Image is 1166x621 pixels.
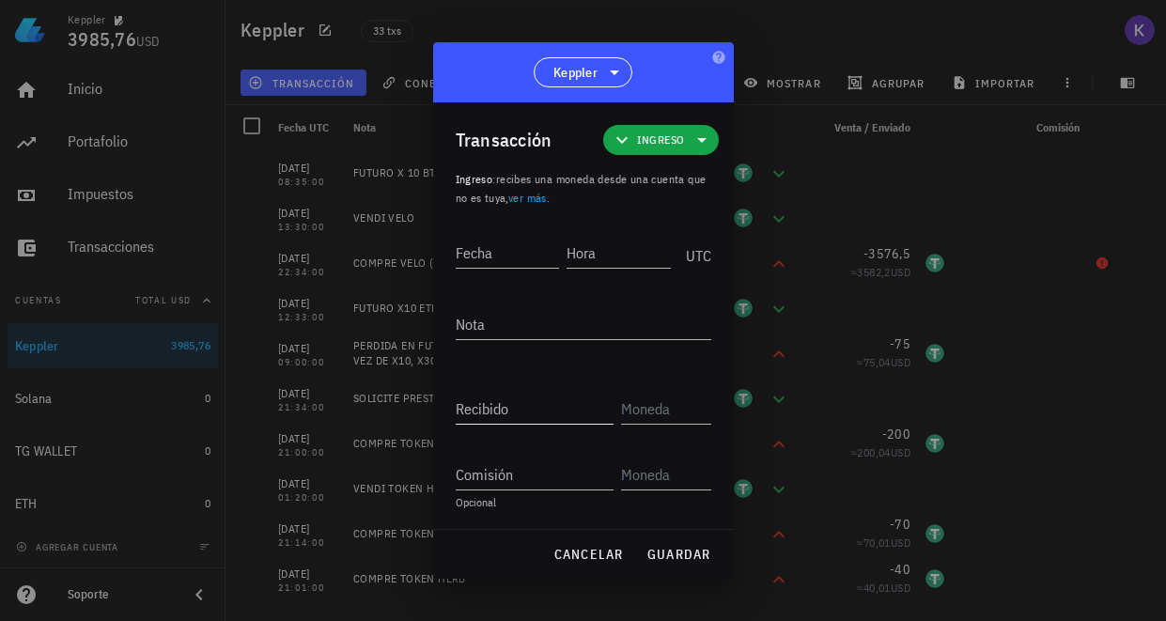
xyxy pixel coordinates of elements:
[621,459,707,489] input: Moneda
[646,546,711,563] span: guardar
[456,497,711,508] div: Opcional
[553,63,598,82] span: Keppler
[552,546,623,563] span: cancelar
[545,537,630,571] button: cancelar
[621,394,707,424] input: Moneda
[639,537,719,571] button: guardar
[456,172,493,186] span: Ingreso
[456,172,707,205] span: recibes una moneda desde una cuenta que no es tuya, .
[508,191,547,205] a: ver más
[456,170,711,208] p: :
[678,226,711,273] div: UTC
[456,125,552,155] div: Transacción
[637,131,685,149] span: Ingreso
